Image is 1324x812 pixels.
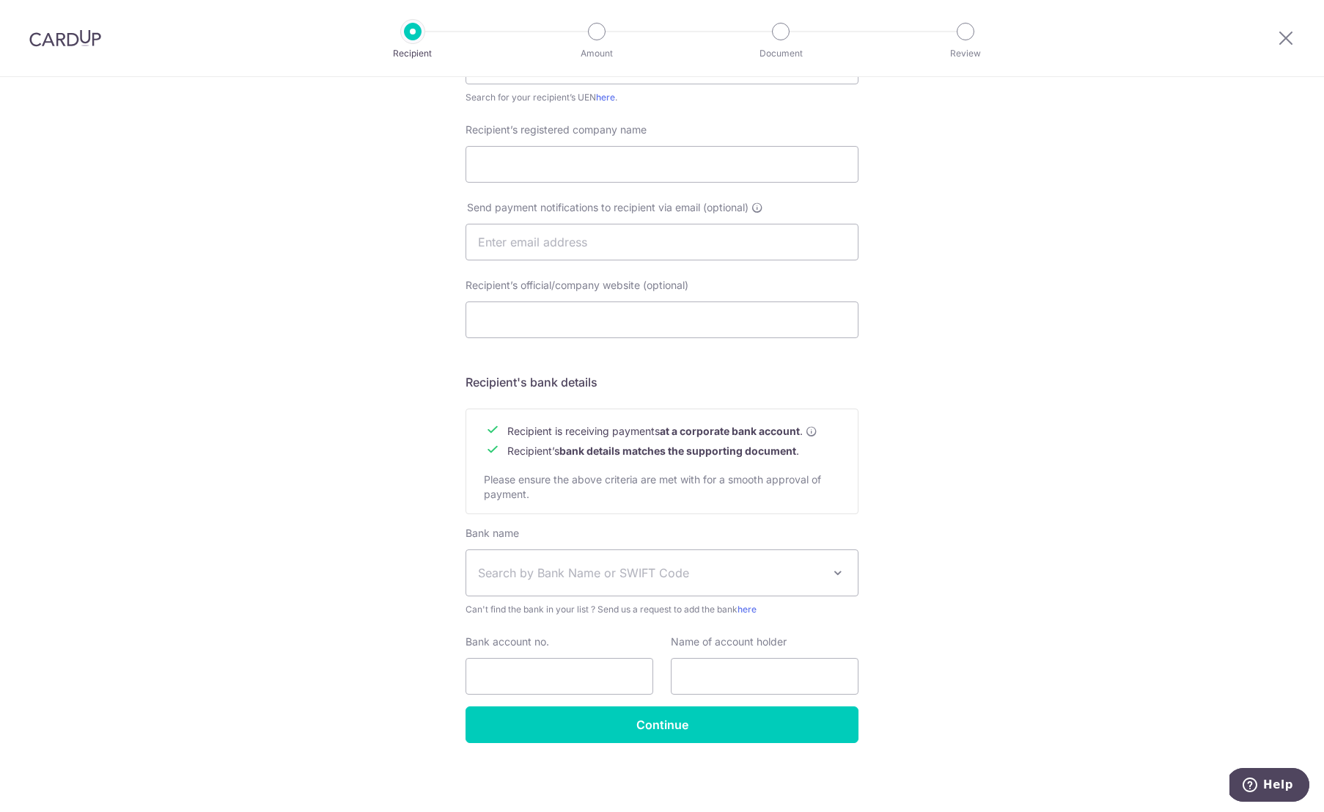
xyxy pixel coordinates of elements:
span: Send payment notifications to recipient via email (optional) [467,200,749,215]
span: Recipient is receiving payments . [507,424,817,439]
p: Amount [543,46,651,61]
input: Enter email address [466,224,858,260]
iframe: Opens a widget where you can find more information [1229,768,1309,805]
h5: Recipient's bank details [466,373,858,391]
div: Search for your recipient’s UEN . [466,90,858,105]
b: bank details matches the supporting document [559,445,796,457]
span: Help [34,10,64,23]
label: Bank account no. [466,634,549,649]
p: Document [727,46,835,61]
label: Bank name [466,526,519,541]
p: Recipient [358,46,467,61]
p: Review [911,46,1020,61]
label: Name of account holder [671,634,787,649]
span: Please ensure the above criteria are met with for a smooth approval of payment. [484,473,821,500]
span: Can't find the bank in your list ? Send us a request to add the bank [466,602,858,617]
span: Recipient’s . [507,445,799,457]
img: CardUp [29,29,101,47]
span: Search by Bank Name or SWIFT Code [478,564,823,582]
span: Recipient’s registered company name [466,123,647,136]
a: here [738,604,757,615]
a: here [596,92,615,103]
b: at a corporate bank account [660,424,800,439]
label: Recipient’s official/company website (optional) [466,278,688,293]
input: Continue [466,706,858,743]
